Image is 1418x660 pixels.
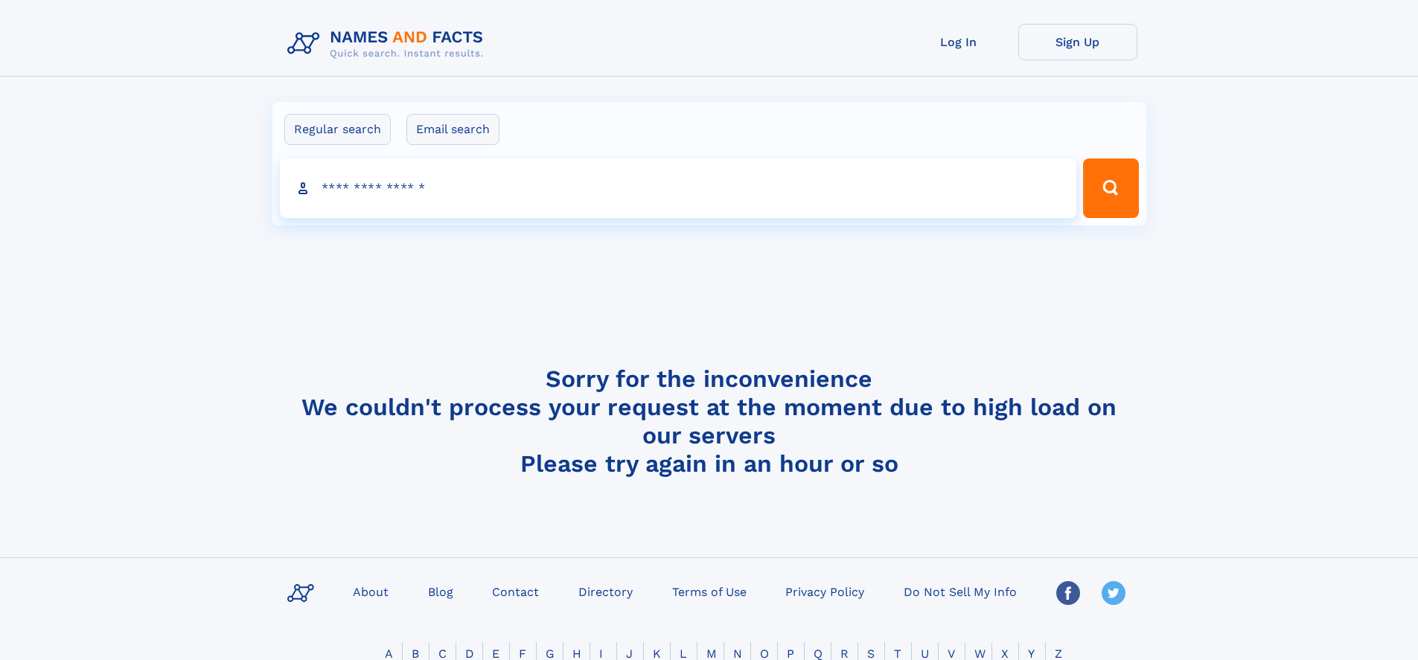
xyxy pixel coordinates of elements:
img: Twitter [1102,581,1125,605]
a: Terms of Use [666,580,753,602]
a: Do Not Sell My Info [898,580,1023,602]
a: Log In [899,24,1018,60]
a: Privacy Policy [779,580,870,602]
label: Email search [406,114,499,145]
a: About [347,580,395,602]
h4: Sorry for the inconvenience We couldn't process your request at the moment due to high load on ou... [281,365,1137,478]
input: search input [280,158,1077,218]
a: Contact [486,580,545,602]
img: Logo Names and Facts [281,24,496,64]
img: Facebook [1056,581,1080,605]
label: Regular search [284,114,391,145]
a: Blog [422,580,459,602]
button: Search Button [1083,158,1138,218]
a: Directory [572,580,639,602]
a: Sign Up [1018,24,1137,60]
